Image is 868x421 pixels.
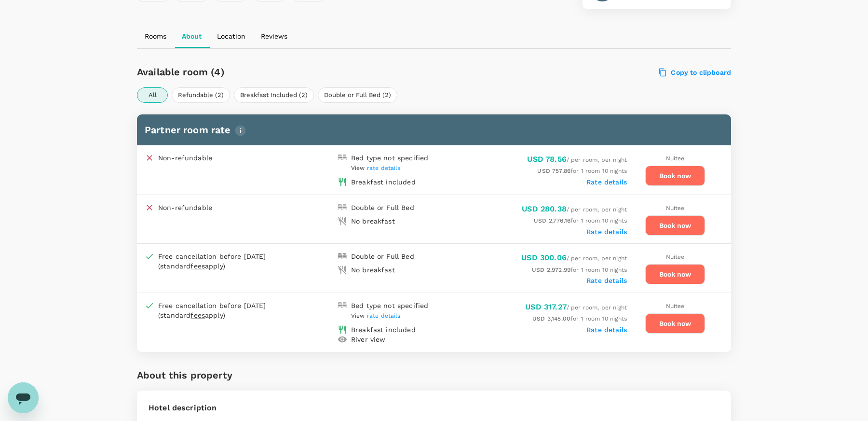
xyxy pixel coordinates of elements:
[527,154,566,164] span: USD 78.56
[145,122,723,138] h6: Partner room rate
[532,267,627,273] span: for 1 room 10 nights
[522,206,627,213] span: / per room, per night
[659,68,731,77] label: Copy to clipboard
[137,367,232,383] h6: About this property
[532,267,570,273] span: USD 2,972.99
[158,252,288,271] div: Free cancellation before [DATE] (standard apply)
[351,203,414,212] div: Double or Full Bed
[645,313,705,334] button: Book now
[172,87,230,103] button: Refundable (2)
[537,168,570,174] span: USD 757.86
[351,165,401,171] span: View
[217,31,245,41] p: Location
[666,303,685,309] span: Nuitee
[525,304,627,311] span: / per room, per night
[149,402,719,414] p: Hotel description
[521,253,567,262] span: USD 300.06
[645,215,705,236] button: Book now
[351,216,395,226] div: No breakfast
[367,165,401,171] span: rate details
[666,253,685,260] span: Nuitee
[158,203,212,212] p: Non-refundable
[351,335,386,344] div: River view
[351,325,416,335] div: Breakfast included
[525,302,567,311] span: USD 317.27
[338,301,347,310] img: double-bed-icon
[158,153,212,163] p: Non-refundable
[190,262,205,270] span: fees
[666,155,685,162] span: Nuitee
[158,301,288,320] div: Free cancellation before [DATE] (standard apply)
[534,217,570,224] span: USD 2,776.16
[645,264,705,284] button: Book now
[338,252,347,261] img: double-bed-icon
[645,166,705,186] button: Book now
[522,204,567,213] span: USD 280.38
[338,153,347,163] img: double-bed-icon
[351,301,428,310] div: Bed type not specified
[586,178,627,186] label: Rate details
[527,156,627,163] span: / per room, per night
[351,177,416,187] div: Breakfast included
[351,252,414,261] div: Double or Full Bed
[137,87,168,103] button: All
[8,382,39,413] iframe: Button to launch messaging window
[145,31,166,41] p: Rooms
[318,87,397,103] button: Double or Full Bed (2)
[532,315,627,322] span: for 1 room 10 nights
[338,203,347,212] img: double-bed-icon
[137,64,482,80] h6: Available room (4)
[521,255,627,262] span: / per room, per night
[182,31,202,41] p: About
[537,168,627,174] span: for 1 room 10 nights
[235,125,246,136] img: info-tooltip-icon
[351,312,401,319] span: View
[586,326,627,334] label: Rate details
[367,312,401,319] span: rate details
[351,153,428,163] div: Bed type not specified
[190,311,205,319] span: fees
[351,265,395,275] div: No breakfast
[666,205,685,211] span: Nuitee
[532,315,570,322] span: USD 3,145.00
[586,228,627,236] label: Rate details
[586,277,627,284] label: Rate details
[261,31,287,41] p: Reviews
[234,87,314,103] button: Breakfast Included (2)
[534,217,627,224] span: for 1 room 10 nights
